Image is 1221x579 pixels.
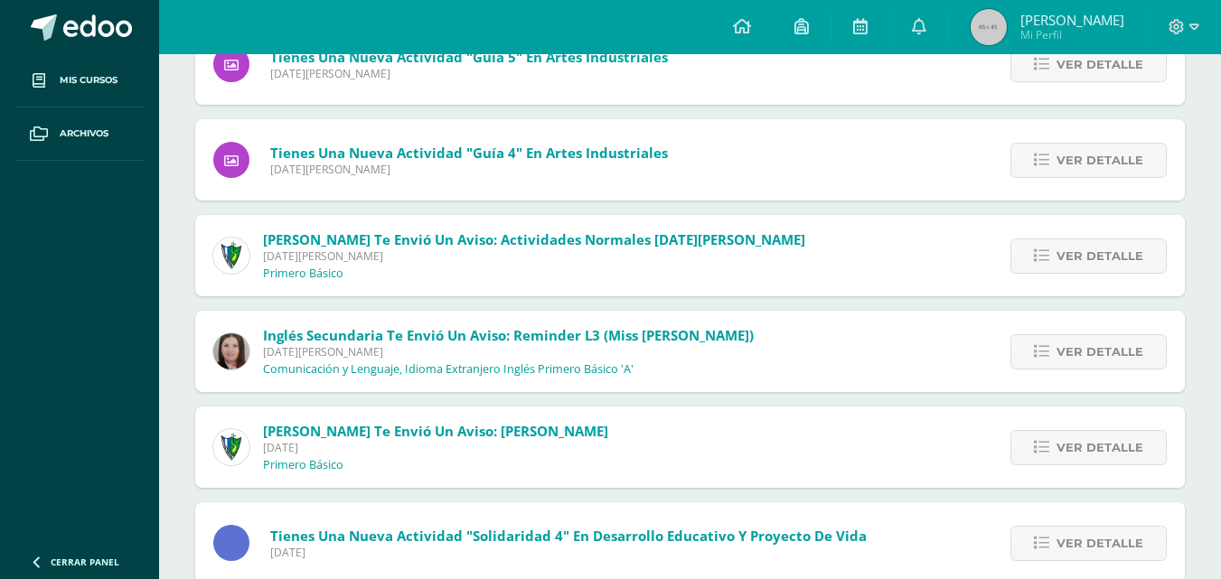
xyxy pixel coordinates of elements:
[213,429,249,465] img: 9f174a157161b4ddbe12118a61fed988.png
[971,9,1007,45] img: 45x45
[263,458,343,472] p: Primero Básico
[1057,144,1143,177] span: Ver detalle
[1020,27,1124,42] span: Mi Perfil
[60,126,108,141] span: Archivos
[263,440,608,455] span: [DATE]
[14,54,145,107] a: Mis cursos
[1057,239,1143,273] span: Ver detalle
[263,230,805,248] span: [PERSON_NAME] te envió un aviso: Actividades Normales [DATE][PERSON_NAME]
[263,266,343,281] p: Primero Básico
[1057,431,1143,464] span: Ver detalle
[1057,48,1143,81] span: Ver detalle
[270,48,668,66] span: Tienes una nueva actividad "Guía 5" En Artes Industriales
[263,326,754,344] span: Inglés Secundaria te envió un aviso: Reminder L3 (Miss [PERSON_NAME])
[51,556,119,568] span: Cerrar panel
[270,144,668,162] span: Tienes una nueva actividad "Guía 4" En Artes Industriales
[263,344,754,360] span: [DATE][PERSON_NAME]
[263,362,634,377] p: Comunicación y Lenguaje, Idioma Extranjero Inglés Primero Básico 'A'
[14,107,145,161] a: Archivos
[263,422,608,440] span: [PERSON_NAME] te envió un aviso: [PERSON_NAME]
[213,333,249,369] img: 8af0450cf43d44e38c4a1497329761f3.png
[1057,527,1143,560] span: Ver detalle
[213,238,249,274] img: 9f174a157161b4ddbe12118a61fed988.png
[1020,11,1124,29] span: [PERSON_NAME]
[270,162,668,177] span: [DATE][PERSON_NAME]
[60,73,117,88] span: Mis cursos
[263,248,805,264] span: [DATE][PERSON_NAME]
[270,527,867,545] span: Tienes una nueva actividad "Solidaridad 4" En Desarrollo Educativo y Proyecto de Vida
[270,66,668,81] span: [DATE][PERSON_NAME]
[1057,335,1143,369] span: Ver detalle
[270,545,867,560] span: [DATE]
